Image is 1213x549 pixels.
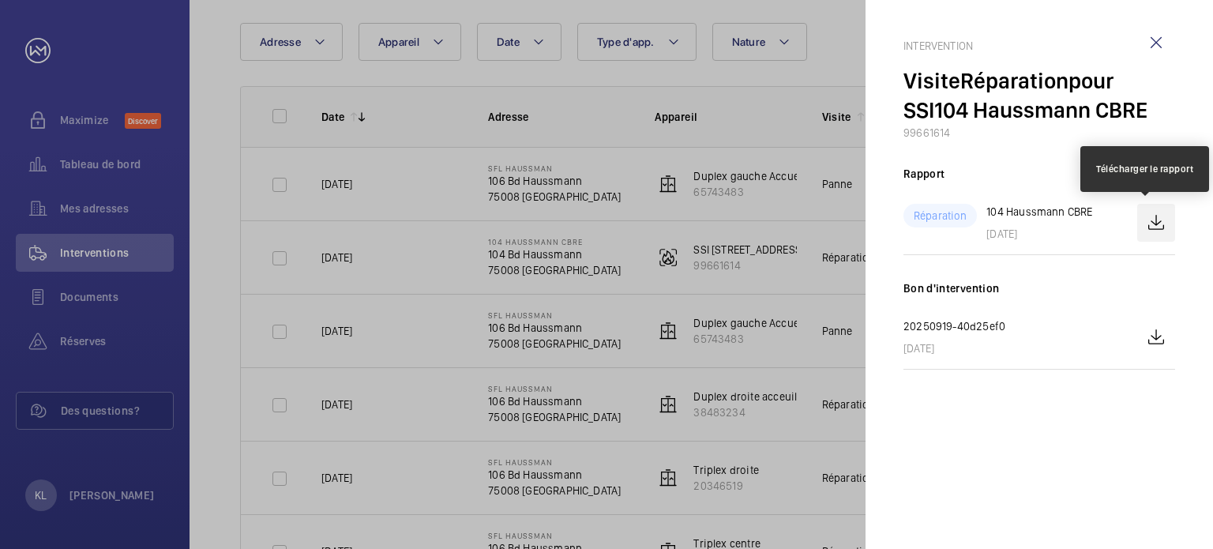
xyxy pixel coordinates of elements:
[903,125,1175,141] p: 99661614
[903,280,1175,296] h3: Bon d'intervention
[903,38,1175,54] h2: Intervention
[903,204,977,227] div: Réparation
[934,96,1147,123] span: 104 Haussmann CBRE
[903,67,960,94] span: Visite
[986,226,1092,242] p: [DATE]
[903,166,1175,182] h3: Rapport
[986,204,1092,220] p: 104 Haussmann CBRE
[1096,162,1193,176] div: Télécharger le rapport
[960,67,1068,94] span: Réparation
[903,318,1005,334] p: 20250919-40d25ef0
[903,340,1005,356] p: [DATE]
